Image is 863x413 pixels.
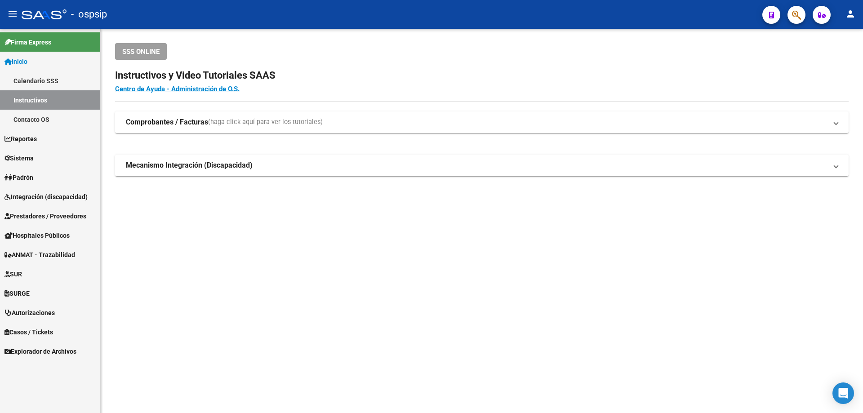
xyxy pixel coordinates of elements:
span: Hospitales Públicos [4,231,70,240]
span: ANMAT - Trazabilidad [4,250,75,260]
mat-icon: person [845,9,856,19]
strong: Comprobantes / Facturas [126,117,208,127]
mat-expansion-panel-header: Comprobantes / Facturas(haga click aquí para ver los tutoriales) [115,111,849,133]
span: SUR [4,269,22,279]
mat-icon: menu [7,9,18,19]
mat-expansion-panel-header: Mecanismo Integración (Discapacidad) [115,155,849,176]
button: SSS ONLINE [115,43,167,60]
span: Sistema [4,153,34,163]
strong: Mecanismo Integración (Discapacidad) [126,160,253,170]
div: Open Intercom Messenger [832,382,854,404]
span: SSS ONLINE [122,48,160,56]
span: Autorizaciones [4,308,55,318]
span: SURGE [4,289,30,298]
span: Firma Express [4,37,51,47]
h2: Instructivos y Video Tutoriales SAAS [115,67,849,84]
span: - ospsip [71,4,107,24]
span: Prestadores / Proveedores [4,211,86,221]
span: Integración (discapacidad) [4,192,88,202]
span: Reportes [4,134,37,144]
span: Explorador de Archivos [4,346,76,356]
a: Centro de Ayuda - Administración de O.S. [115,85,240,93]
span: Padrón [4,173,33,182]
span: (haga click aquí para ver los tutoriales) [208,117,323,127]
span: Inicio [4,57,27,67]
span: Casos / Tickets [4,327,53,337]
